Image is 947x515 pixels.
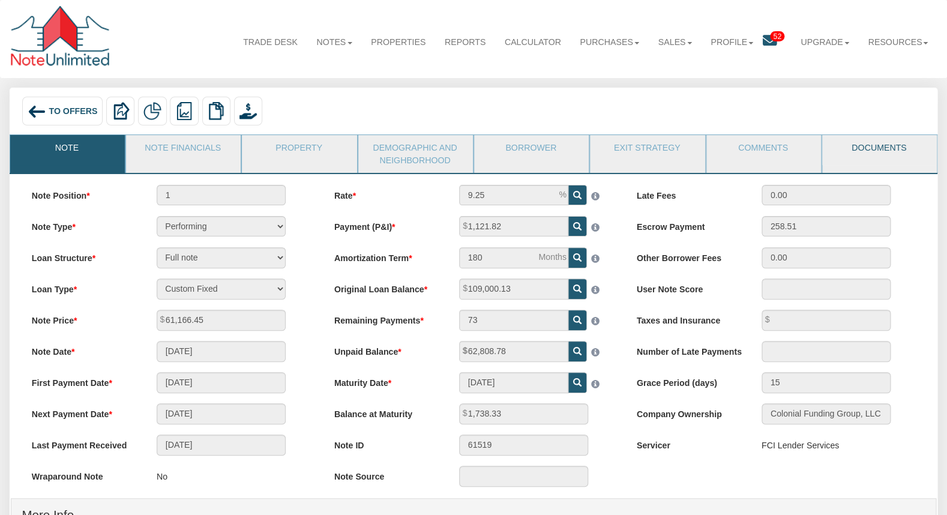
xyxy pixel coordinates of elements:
label: Number of Late Payments [626,341,751,358]
label: Amortization Term [323,247,448,264]
label: Taxes and Insurance [626,310,751,327]
input: This field can contain only numeric characters [459,185,568,206]
a: Exit Strategy [590,135,703,165]
a: Demographic and Neighborhood [358,135,472,173]
span: To Offers [49,106,97,116]
img: reports.png [175,102,193,120]
label: Company Ownership [626,403,751,420]
label: Note Type [21,216,146,233]
label: Late Fees [626,185,751,202]
label: Grace Period (days) [626,372,751,389]
a: Upgrade [791,27,858,58]
label: Remaining Payments [323,310,448,327]
span: 52 [770,31,784,41]
label: Loan Type [21,279,146,295]
div: FCI Lender Services [762,435,839,456]
label: Original Loan Balance [323,279,448,295]
label: Note ID [323,435,448,451]
img: export.svg [112,102,130,120]
a: Note Financials [126,135,239,165]
label: Note Date [21,341,146,358]
label: Unpaid Balance [323,341,448,358]
a: Resources [858,27,937,58]
label: Note Source [323,466,448,483]
img: copy.png [207,102,225,120]
input: MM/DD/YYYY [157,403,286,424]
label: Other Borrower Fees [626,247,751,264]
label: Servicer [626,435,751,451]
a: Properties [361,27,435,58]
input: MM/DD/YYYY [157,372,286,393]
label: Note Price [21,310,146,327]
a: Purchases [570,27,648,58]
label: User Note Score [626,279,751,295]
a: Comments [706,135,820,165]
a: Sales [649,27,702,58]
label: Loan Structure [21,247,146,264]
a: Notes [307,27,362,58]
a: Trade Desk [233,27,307,58]
input: MM/DD/YYYY [157,435,286,456]
a: Profile [701,27,763,58]
label: Last Payment Received [21,435,146,451]
img: back_arrow_left_icon.svg [28,102,47,121]
label: Rate [323,185,448,202]
input: MM/DD/YYYY [157,341,286,362]
a: Note [10,135,124,165]
label: Next Payment Date [21,403,146,420]
label: Balance at Maturity [323,403,448,420]
label: Escrow Payment [626,216,751,233]
img: purchase_offer.png [239,102,257,120]
a: Borrower [474,135,588,165]
label: Wraparound Note [21,466,146,483]
a: Calculator [495,27,571,58]
p: No [157,466,167,487]
img: partial.png [143,102,161,120]
input: MM/DD/YYYY [459,372,568,393]
label: Maturity Date [323,372,448,389]
label: Note Position [21,185,146,202]
a: 52 [763,27,791,59]
a: Reports [435,27,495,58]
label: First Payment Date [21,372,146,389]
label: Payment (P&I) [323,216,448,233]
a: Property [242,135,355,165]
a: Documents [822,135,936,165]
